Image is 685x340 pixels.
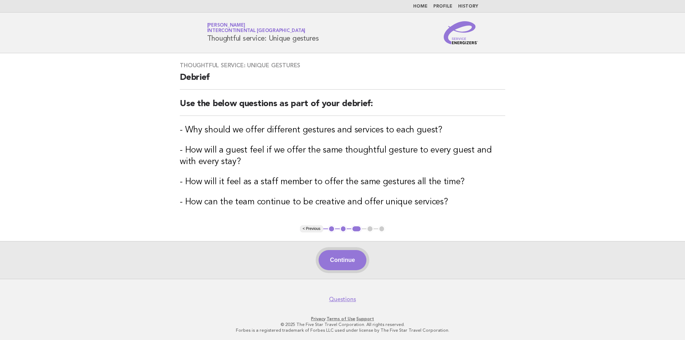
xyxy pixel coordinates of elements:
[180,196,505,208] h3: - How can the team continue to be creative and offer unique services?
[123,322,563,327] p: © 2025 The Five Star Travel Corporation. All rights reserved.
[180,145,505,168] h3: - How will a guest feel if we offer the same thoughtful gesture to every guest and with every stay?
[180,98,505,116] h2: Use the below questions as part of your debrief:
[311,316,325,321] a: Privacy
[207,29,306,33] span: InterContinental [GEOGRAPHIC_DATA]
[123,327,563,333] p: Forbes is a registered trademark of Forbes LLC used under license by The Five Star Travel Corpora...
[207,23,319,42] h1: Thoughtful service: Unique gestures
[207,23,306,33] a: [PERSON_NAME]InterContinental [GEOGRAPHIC_DATA]
[458,4,478,9] a: History
[300,225,323,232] button: < Previous
[413,4,428,9] a: Home
[180,124,505,136] h3: - Why should we offer different gestures and services to each guest?
[180,72,505,90] h2: Debrief
[444,21,478,44] img: Service Energizers
[328,225,335,232] button: 1
[180,176,505,188] h3: - How will it feel as a staff member to offer the same gestures all the time?
[329,296,356,303] a: Questions
[180,62,505,69] h3: Thoughtful service: Unique gestures
[351,225,362,232] button: 3
[433,4,452,9] a: Profile
[340,225,347,232] button: 2
[123,316,563,322] p: · ·
[356,316,374,321] a: Support
[326,316,355,321] a: Terms of Use
[319,250,366,270] button: Continue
